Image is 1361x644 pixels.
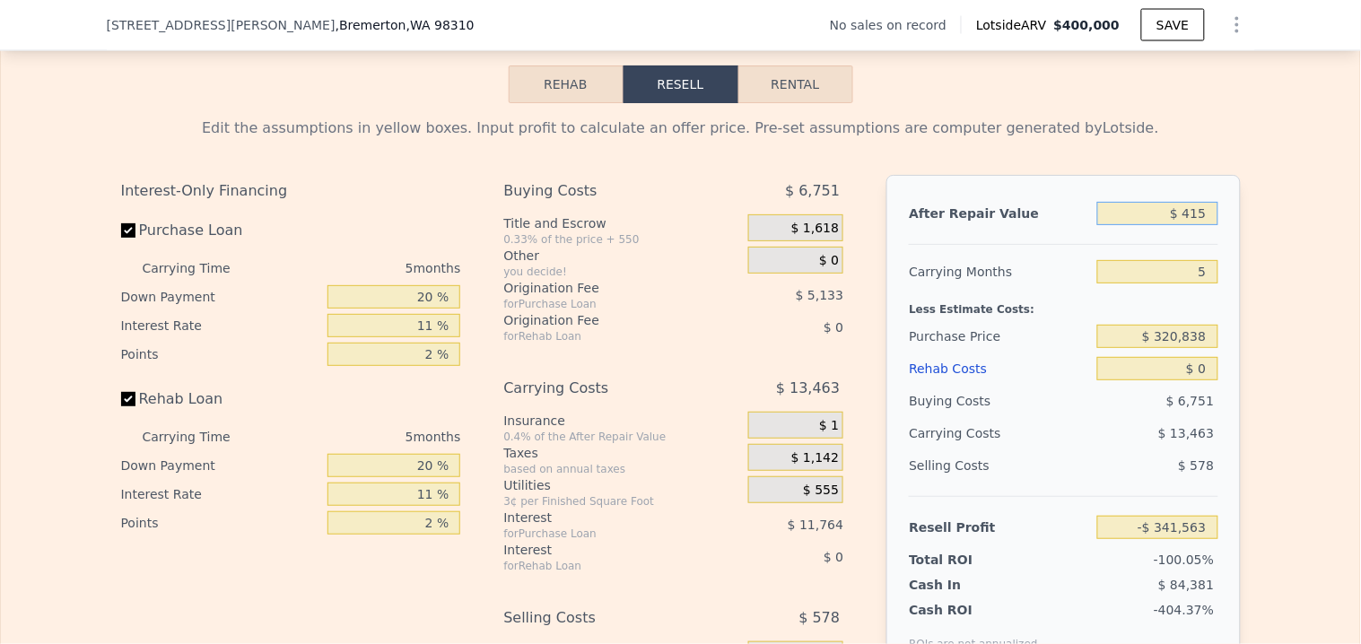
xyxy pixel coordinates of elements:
[785,175,840,207] span: $ 6,751
[509,65,624,103] button: Rehab
[503,541,703,559] div: Interest
[909,601,1038,619] div: Cash ROI
[976,16,1053,34] span: Lotside ARV
[1141,9,1204,41] button: SAVE
[121,214,321,247] label: Purchase Loan
[799,602,841,634] span: $ 578
[738,65,853,103] button: Rental
[503,372,703,405] div: Carrying Costs
[107,16,336,34] span: [STREET_ADDRESS][PERSON_NAME]
[909,511,1090,544] div: Resell Profit
[819,253,839,269] span: $ 0
[1166,394,1214,408] span: $ 6,751
[503,509,703,527] div: Interest
[121,311,321,340] div: Interest Rate
[121,340,321,369] div: Points
[909,551,1021,569] div: Total ROI
[503,175,703,207] div: Buying Costs
[121,383,321,415] label: Rehab Loan
[121,117,1241,139] div: Edit the assumptions in yellow boxes. Input profit to calculate an offer price. Pre-set assumptio...
[824,320,843,335] span: $ 0
[121,480,321,509] div: Interest Rate
[624,65,738,103] button: Resell
[143,422,259,451] div: Carrying Time
[503,494,741,509] div: 3¢ per Finished Square Foot
[1054,18,1121,32] span: $400,000
[406,18,475,32] span: , WA 98310
[819,418,839,434] span: $ 1
[909,288,1217,320] div: Less Estimate Costs:
[503,476,741,494] div: Utilities
[788,518,843,532] span: $ 11,764
[776,372,840,405] span: $ 13,463
[503,527,703,541] div: for Purchase Loan
[909,449,1090,482] div: Selling Costs
[1154,553,1214,567] span: -100.05%
[121,283,321,311] div: Down Payment
[121,175,461,207] div: Interest-Only Financing
[503,602,703,634] div: Selling Costs
[909,197,1090,230] div: After Repair Value
[503,247,741,265] div: Other
[909,385,1090,417] div: Buying Costs
[266,422,461,451] div: 5 months
[1158,578,1214,592] span: $ 84,381
[336,16,475,34] span: , Bremerton
[503,430,741,444] div: 0.4% of the After Repair Value
[121,223,135,238] input: Purchase Loan
[909,256,1090,288] div: Carrying Months
[503,265,741,279] div: you decide!
[909,576,1021,594] div: Cash In
[121,509,321,537] div: Points
[1178,458,1214,473] span: $ 578
[909,417,1021,449] div: Carrying Costs
[503,444,741,462] div: Taxes
[503,329,703,344] div: for Rehab Loan
[791,450,839,466] span: $ 1,142
[1158,426,1214,440] span: $ 13,463
[791,221,839,237] span: $ 1,618
[503,232,741,247] div: 0.33% of the price + 550
[266,254,461,283] div: 5 months
[121,392,135,406] input: Rehab Loan
[824,550,843,564] span: $ 0
[503,559,703,573] div: for Rehab Loan
[503,214,741,232] div: Title and Escrow
[796,288,843,302] span: $ 5,133
[830,16,961,34] div: No sales on record
[503,311,703,329] div: Origination Fee
[503,279,703,297] div: Origination Fee
[1219,7,1255,43] button: Show Options
[503,297,703,311] div: for Purchase Loan
[909,352,1090,385] div: Rehab Costs
[121,451,321,480] div: Down Payment
[503,462,741,476] div: based on annual taxes
[909,320,1090,352] div: Purchase Price
[1154,603,1214,617] span: -404.37%
[143,254,259,283] div: Carrying Time
[803,483,839,499] span: $ 555
[503,412,741,430] div: Insurance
